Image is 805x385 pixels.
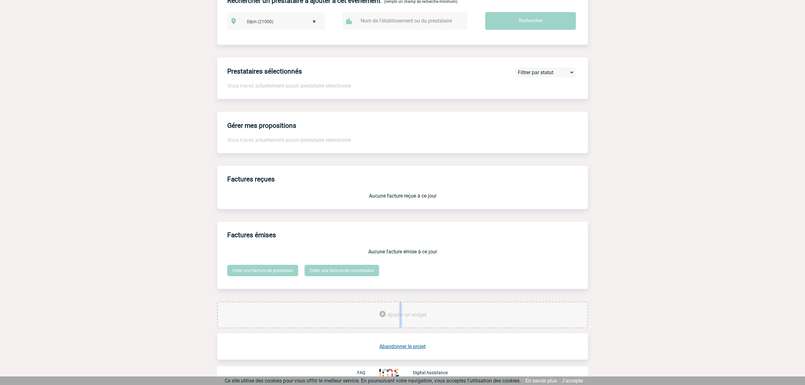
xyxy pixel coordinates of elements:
[562,378,583,384] a: J'accepte
[388,312,427,318] span: Ajouter un widget
[227,249,578,255] p: Aucune facture émise à ce jour
[225,378,521,384] span: Ce site utilise des cookies pour vous offrir le meilleur service. En poursuivant votre navigation...
[244,17,322,26] span: Dijon (21000)
[357,370,365,375] p: FAQ
[227,83,588,89] p: Vous n'avez actuellement aucun prestataire sélectionné
[357,369,379,375] a: FAQ
[305,265,379,276] a: Créer une facture de commission
[227,137,578,143] p: Vous n'avez actuellement aucun prestataire sélectionné
[379,343,426,349] a: Abandonner le projet
[485,12,576,30] input: Rechercher
[227,68,302,75] h4: Prestataires sélectionnés
[227,227,588,244] h3: Factures émises
[227,193,578,199] p: Aucune facture reçue à ce jour
[413,370,448,375] p: Digital Assistance
[525,378,557,384] a: En savoir plus
[313,17,316,26] span: ×
[379,369,399,376] img: http://www.idealmeetingsevents.fr/
[227,122,296,129] h4: Gérer mes propositions
[217,302,588,328] div: Ajouter des outils d'aide à la gestion de votre événement
[359,16,457,25] input: Nom de l'établissement ou du prestataire
[227,265,298,276] a: Créer une facture de prestation
[227,171,588,188] h3: Factures reçues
